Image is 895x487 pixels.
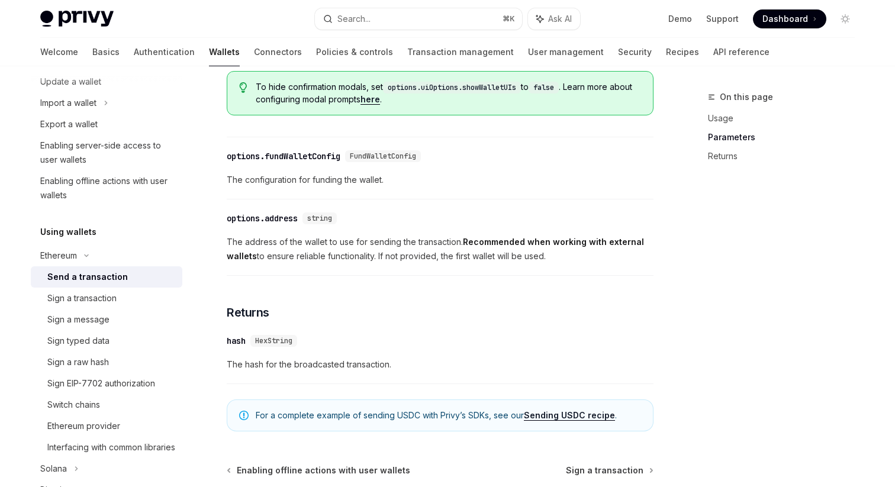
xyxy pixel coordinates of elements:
[92,38,120,66] a: Basics
[524,410,615,421] a: Sending USDC recipe
[383,82,521,93] code: options.uiOptions.showWalletUIs
[315,8,522,30] button: Search...⌘K
[529,82,559,93] code: false
[31,170,182,206] a: Enabling offline actions with user wallets
[668,13,692,25] a: Demo
[31,266,182,288] a: Send a transaction
[753,9,826,28] a: Dashboard
[227,335,246,347] div: hash
[256,81,641,105] span: To hide confirmation modals, set to . Learn more about configuring modal prompts .
[254,38,302,66] a: Connectors
[503,14,515,24] span: ⌘ K
[237,465,410,476] span: Enabling offline actions with user wallets
[31,394,182,415] a: Switch chains
[40,249,77,263] div: Ethereum
[47,376,155,391] div: Sign EIP-7702 authorization
[227,304,269,321] span: Returns
[227,212,298,224] div: options.address
[228,465,410,476] a: Enabling offline actions with user wallets
[31,330,182,351] a: Sign typed data
[239,82,247,93] svg: Tip
[47,419,120,433] div: Ethereum provider
[31,135,182,170] a: Enabling server-side access to user wallets
[227,235,653,263] span: The address of the wallet to use for sending the transaction. to ensure reliable functionality. I...
[337,12,371,26] div: Search...
[47,334,110,348] div: Sign typed data
[40,174,175,202] div: Enabling offline actions with user wallets
[548,13,572,25] span: Ask AI
[762,13,808,25] span: Dashboard
[47,270,128,284] div: Send a transaction
[708,128,864,147] a: Parameters
[360,94,380,105] a: here
[706,13,739,25] a: Support
[239,411,249,420] svg: Note
[209,38,240,66] a: Wallets
[227,173,653,187] span: The configuration for funding the wallet.
[31,415,182,437] a: Ethereum provider
[713,38,770,66] a: API reference
[836,9,855,28] button: Toggle dark mode
[31,114,182,135] a: Export a wallet
[708,147,864,166] a: Returns
[256,409,641,421] span: For a complete example of sending USDC with Privy’s SDKs, see our .
[47,312,110,327] div: Sign a message
[316,38,393,66] a: Policies & controls
[40,138,175,167] div: Enabling server-side access to user wallets
[528,8,580,30] button: Ask AI
[47,291,117,305] div: Sign a transaction
[40,225,96,239] h5: Using wallets
[350,151,416,161] span: FundWalletConfig
[708,109,864,128] a: Usage
[40,96,96,110] div: Import a wallet
[31,437,182,458] a: Interfacing with common libraries
[31,288,182,309] a: Sign a transaction
[227,150,340,162] div: options.fundWalletConfig
[40,38,78,66] a: Welcome
[47,398,100,412] div: Switch chains
[720,90,773,104] span: On this page
[31,351,182,373] a: Sign a raw hash
[307,214,332,223] span: string
[31,309,182,330] a: Sign a message
[227,357,653,372] span: The hash for the broadcasted transaction.
[40,462,67,476] div: Solana
[47,440,175,454] div: Interfacing with common libraries
[255,336,292,346] span: HexString
[566,465,652,476] a: Sign a transaction
[134,38,195,66] a: Authentication
[528,38,604,66] a: User management
[40,11,114,27] img: light logo
[31,373,182,394] a: Sign EIP-7702 authorization
[618,38,652,66] a: Security
[40,117,98,131] div: Export a wallet
[47,355,109,369] div: Sign a raw hash
[666,38,699,66] a: Recipes
[566,465,643,476] span: Sign a transaction
[407,38,514,66] a: Transaction management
